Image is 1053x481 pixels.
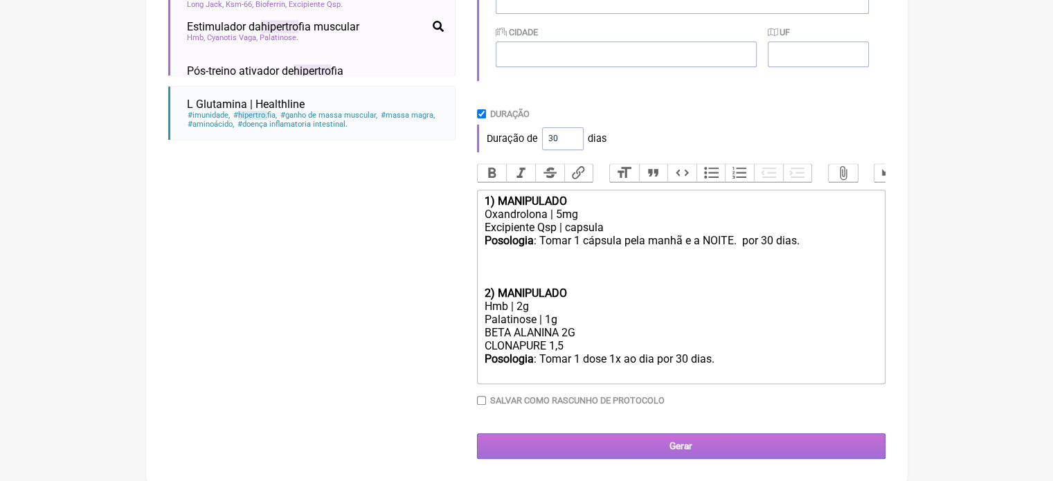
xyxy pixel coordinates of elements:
button: Bullets [696,164,726,182]
span: hipertro [261,20,298,33]
button: Heading [610,164,639,182]
div: Palatinose | 1g [484,313,877,326]
button: Italic [506,164,535,182]
span: Hmb [187,33,205,42]
div: Hmb | 2g [484,300,877,313]
strong: 2) MANIPULADO [484,287,566,300]
input: Gerar [477,433,885,459]
div: : Tomar 1 dose 1x ao dia por 30 dias. [484,352,877,379]
span: Estimulador da fia muscular [187,20,359,33]
strong: 1) MANIPULADO [484,194,566,208]
span: doença inflamatoria intestinal [237,120,348,129]
button: Increase Level [783,164,812,182]
button: Code [667,164,696,182]
span: Pós-treino ativador de fia [187,64,343,78]
span: hipertro [294,64,331,78]
button: Quote [639,164,668,182]
label: Cidade [496,27,538,37]
strong: Posologia [484,234,533,247]
span: Palatinose [260,33,298,42]
span: dias [588,133,606,145]
button: Strikethrough [535,164,564,182]
span: massa magra [380,111,435,120]
button: Numbers [725,164,754,182]
label: Duração [490,109,530,119]
span: hipertro [238,111,267,120]
span: fia [233,111,278,120]
button: Undo [874,164,903,182]
button: Link [564,164,593,182]
button: Decrease Level [754,164,783,182]
span: Cyanotis Vaga [207,33,258,42]
span: aminoácido [187,120,235,129]
div: BETA ALANINA 2G CLONAPURE 1,5 [484,326,877,352]
div: Excipiente Qsp | capsula [484,221,877,234]
span: ganho de massa muscular [280,111,378,120]
span: L Glutamina | Healthline [187,98,305,111]
span: imunidade [187,111,231,120]
strong: Posologia [484,352,533,365]
div: : Tomar 1 cápsula pela manhã e a NOITE. por 30 dias. [484,234,877,287]
label: Salvar como rascunho de Protocolo [490,395,665,406]
div: Oxandrolona | 5mg [484,208,877,221]
label: UF [768,27,790,37]
button: Attach Files [829,164,858,182]
span: Duração de [487,133,538,145]
button: Bold [478,164,507,182]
